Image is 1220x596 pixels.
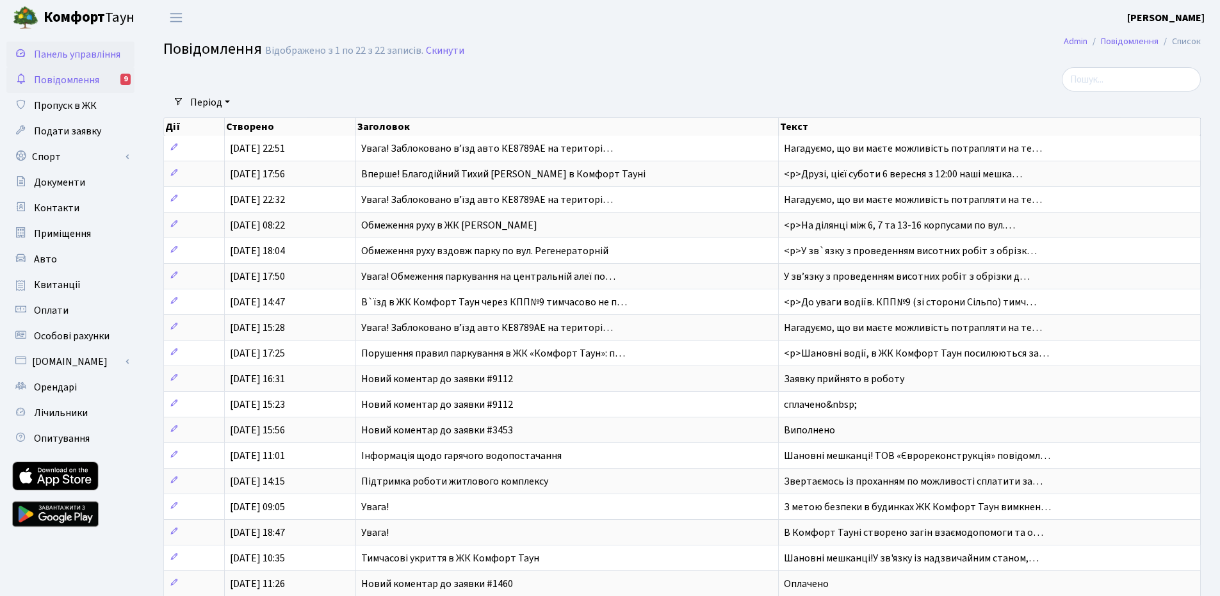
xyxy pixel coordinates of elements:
[361,270,615,284] span: Увага! Обмеження паркування на центральній алеї по…
[361,193,613,207] span: Увага! Заблоковано вʼїзд авто КЕ8789АЕ на територі…
[361,577,513,591] span: Новий коментар до заявки #1460
[784,218,1015,232] span: <p>На ділянці між 6, 7 та 13-16 корпусами по вул.…
[426,45,464,57] a: Скинути
[784,295,1036,309] span: <p>До уваги водіїв. КПП№9 (зі сторони Сільпо) тимч…
[6,400,134,426] a: Лічильники
[34,175,85,189] span: Документи
[784,398,857,412] span: сплачено&nbsp;
[225,118,356,136] th: Створено
[230,321,285,335] span: [DATE] 15:28
[230,423,285,437] span: [DATE] 15:56
[34,201,79,215] span: Контакти
[1064,35,1087,48] a: Admin
[230,551,285,565] span: [DATE] 10:35
[784,167,1022,181] span: <p>Друзі, цієї суботи 6 вересня з 12:00 наші мешка…
[163,38,262,60] span: Повідомлення
[34,303,69,318] span: Оплати
[784,193,1042,207] span: Нагадуємо, що ви маєте можливість потрапляти на те…
[784,270,1030,284] span: У звʼязку з проведенням висотних робіт з обрізки д…
[230,526,285,540] span: [DATE] 18:47
[34,47,120,61] span: Панель управління
[230,295,285,309] span: [DATE] 14:47
[779,118,1201,136] th: Текст
[361,346,625,360] span: Порушення правил паркування в ЖК «Комфорт Таун»: п…
[784,372,904,386] span: Заявку прийнято в роботу
[6,195,134,221] a: Контакти
[6,118,134,144] a: Подати заявку
[34,227,91,241] span: Приміщення
[361,218,537,232] span: Обмеження руху в ЖК [PERSON_NAME]
[34,73,99,87] span: Повідомлення
[230,346,285,360] span: [DATE] 17:25
[34,431,90,446] span: Опитування
[6,144,134,170] a: Спорт
[34,99,97,113] span: Пропуск в ЖК
[44,7,105,28] b: Комфорт
[34,252,57,266] span: Авто
[230,577,285,591] span: [DATE] 11:26
[265,45,423,57] div: Відображено з 1 по 22 з 22 записів.
[784,244,1037,258] span: <p>У зв`язку з проведенням висотних робіт з обрізк…
[230,167,285,181] span: [DATE] 17:56
[230,193,285,207] span: [DATE] 22:32
[34,406,88,420] span: Лічильники
[1159,35,1201,49] li: Список
[361,372,513,386] span: Новий коментар до заявки #9112
[784,551,1039,565] span: Шановні мешканці!У зв'язку із надзвичайним станом,…
[230,372,285,386] span: [DATE] 16:31
[164,118,225,136] th: Дії
[185,92,235,113] a: Період
[784,526,1043,540] span: В Комфорт Тауні створено загін взаємодопомоги та о…
[1101,35,1159,48] a: Повідомлення
[230,474,285,488] span: [DATE] 14:15
[230,500,285,514] span: [DATE] 09:05
[230,244,285,258] span: [DATE] 18:04
[361,526,389,540] span: Увага!
[356,118,779,136] th: Заголовок
[361,474,548,488] span: Підтримка роботи житлового комплексу
[784,449,1050,463] span: Шановні мешканці! ТОВ «Єврореконструкція» повідомл…
[361,141,613,156] span: Увага! Заблоковано вʼїзд авто КЕ8789АЕ на територі…
[6,375,134,400] a: Орендарі
[361,295,627,309] span: В`їзд в ЖК Комфорт Таун через КПП№9 тимчасово не п…
[361,423,513,437] span: Новий коментар до заявки #3453
[1127,10,1205,26] a: [PERSON_NAME]
[361,321,613,335] span: Увага! Заблоковано вʼїзд авто КЕ8789АЕ на територі…
[6,93,134,118] a: Пропуск в ЖК
[34,380,77,394] span: Орендарі
[784,500,1051,514] span: З метою безпеки в будинках ЖК Комфорт Таун вимкнен…
[120,74,131,85] div: 9
[230,218,285,232] span: [DATE] 08:22
[361,500,389,514] span: Увага!
[160,7,192,28] button: Переключити навігацію
[784,423,835,437] span: Виполнено
[361,167,646,181] span: Вперше! Благодійний Тихий [PERSON_NAME] в Комфорт Тауні
[1062,67,1201,92] input: Пошук...
[6,221,134,246] a: Приміщення
[6,298,134,323] a: Оплати
[230,141,285,156] span: [DATE] 22:51
[784,321,1042,335] span: Нагадуємо, що ви маєте можливість потрапляти на те…
[6,246,134,272] a: Авто
[44,7,134,29] span: Таун
[34,278,81,292] span: Квитанції
[13,5,38,31] img: logo.png
[784,577,829,591] span: Оплачено
[1045,28,1220,55] nav: breadcrumb
[6,42,134,67] a: Панель управління
[230,398,285,412] span: [DATE] 15:23
[361,398,513,412] span: Новий коментар до заявки #9112
[361,551,539,565] span: Тимчасові укриття в ЖК Комфорт Таун
[6,170,134,195] a: Документи
[230,270,285,284] span: [DATE] 17:50
[784,141,1042,156] span: Нагадуємо, що ви маєте можливість потрапляти на те…
[34,329,110,343] span: Особові рахунки
[6,67,134,93] a: Повідомлення9
[361,449,562,463] span: Інформація щодо гарячого водопостачання
[1127,11,1205,25] b: [PERSON_NAME]
[6,323,134,349] a: Особові рахунки
[784,474,1043,488] span: Звертаємось із проханням по можливості сплатити за…
[6,349,134,375] a: [DOMAIN_NAME]
[230,449,285,463] span: [DATE] 11:01
[6,272,134,298] a: Квитанції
